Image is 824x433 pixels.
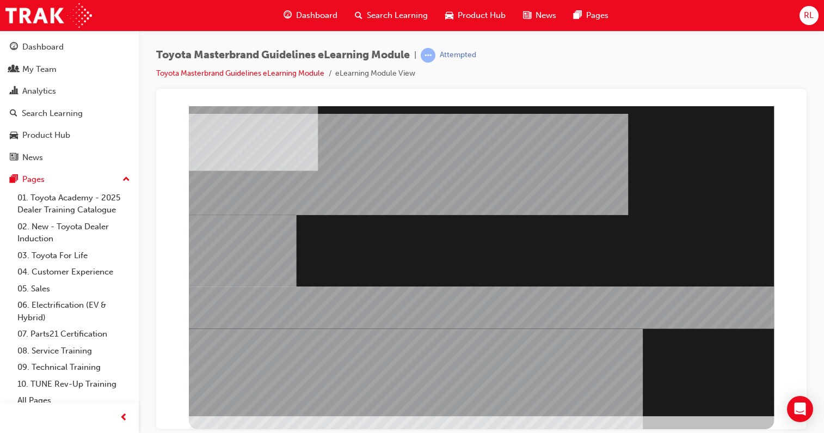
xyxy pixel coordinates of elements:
span: search-icon [10,109,17,119]
a: 08. Service Training [13,343,134,359]
a: Product Hub [4,125,134,145]
a: 09. Technical Training [13,359,134,376]
a: Dashboard [4,37,134,57]
button: RL [800,6,819,25]
a: car-iconProduct Hub [436,4,514,27]
a: 10. TUNE Rev-Up Training [13,376,134,393]
div: Product Hub [22,129,70,142]
button: Pages [4,169,134,190]
span: Product Hub [458,9,506,22]
div: 1. The Toyota colour palette consists of three primary colours: Black, white, Toyota red and six ... [24,310,463,411]
li: eLearning Module View [335,68,415,80]
div: Open Intercom Messenger [787,396,813,422]
span: car-icon [10,131,18,141]
button: DashboardMy TeamAnalyticsSearch LearningProduct HubNews [4,35,134,169]
div: Search Learning [22,107,83,120]
span: Dashboard [296,9,337,22]
a: 05. Sales [13,280,134,297]
a: News [4,148,134,168]
a: 02. New - Toyota Dealer Induction [13,218,134,247]
div: News [22,151,43,164]
a: pages-iconPages [565,4,617,27]
span: up-icon [122,173,130,187]
span: people-icon [10,65,18,75]
span: news-icon [10,153,18,163]
span: News [536,9,556,22]
a: search-iconSearch Learning [346,4,436,27]
a: Analytics [4,81,134,101]
div: Dashboard [22,41,64,53]
span: Pages [586,9,608,22]
div: Pages [22,173,45,186]
a: 06. Electrification (EV & Hybrid) [13,297,134,326]
span: guage-icon [10,42,18,52]
span: guage-icon [284,9,292,22]
a: guage-iconDashboard [275,4,346,27]
a: Toyota Masterbrand Guidelines eLearning Module [156,69,324,78]
a: My Team [4,59,134,80]
span: pages-icon [10,175,18,185]
span: Search Learning [367,9,428,22]
a: news-iconNews [514,4,565,27]
span: Toyota Masterbrand Guidelines eLearning Module [156,49,410,62]
a: All Pages [13,392,134,409]
div: Attempted [440,50,476,60]
a: 07. Parts21 Certification [13,326,134,343]
div: Analytics [22,85,56,97]
div: My Team [22,63,57,76]
span: pages-icon [574,9,582,22]
span: RL [804,9,814,22]
span: | [414,49,416,62]
span: search-icon [355,9,362,22]
img: Trak [5,3,92,28]
span: news-icon [523,9,531,22]
a: 04. Customer Experience [13,264,134,280]
a: Search Learning [4,103,134,124]
a: 01. Toyota Academy - 2025 Dealer Training Catalogue [13,190,134,218]
span: car-icon [445,9,453,22]
span: chart-icon [10,87,18,96]
span: prev-icon [120,411,128,425]
a: 03. Toyota For Life [13,247,134,264]
span: learningRecordVerb_ATTEMPT-icon [421,48,435,63]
